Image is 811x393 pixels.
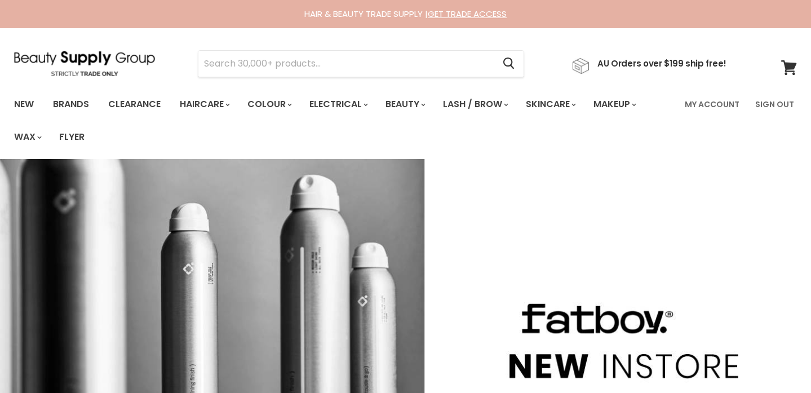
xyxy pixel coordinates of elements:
a: Brands [45,92,98,116]
a: Wax [6,125,48,149]
a: Sign Out [748,92,801,116]
input: Search [198,51,494,77]
a: Lash / Brow [435,92,515,116]
a: GET TRADE ACCESS [428,8,507,20]
a: Beauty [377,92,432,116]
iframe: Gorgias live chat messenger [755,340,800,382]
a: Electrical [301,92,375,116]
a: Haircare [171,92,237,116]
a: Colour [239,92,299,116]
a: Skincare [517,92,583,116]
a: My Account [678,92,746,116]
a: Makeup [585,92,643,116]
ul: Main menu [6,88,678,153]
a: Clearance [100,92,169,116]
button: Search [494,51,524,77]
a: Flyer [51,125,93,149]
form: Product [198,50,524,77]
a: New [6,92,42,116]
